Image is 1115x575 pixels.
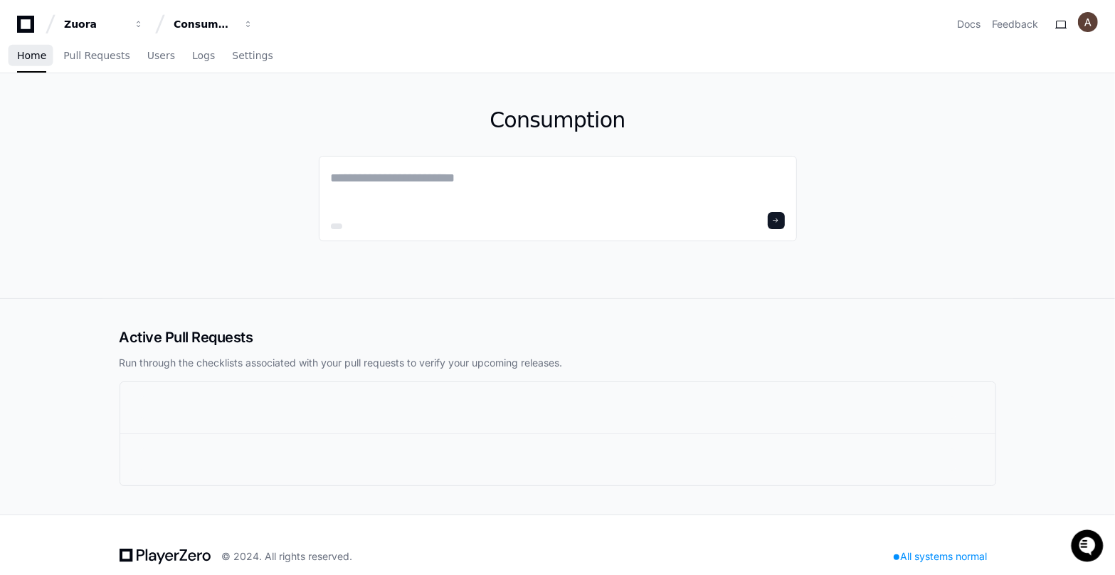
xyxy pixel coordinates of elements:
[63,40,130,73] a: Pull Requests
[14,106,40,132] img: 1736555170064-99ba0984-63c1-480f-8ee9-699278ef63ed
[1069,528,1108,566] iframe: Open customer support
[120,356,996,370] p: Run through the checklists associated with your pull requests to verify your upcoming releases.
[192,40,215,73] a: Logs
[120,327,996,347] h2: Active Pull Requests
[232,51,273,60] span: Settings
[63,51,130,60] span: Pull Requests
[957,17,981,31] a: Docs
[1078,12,1098,32] img: ACg8ocKK1hs6bJw7Zo2nN-qhVDJ-gvC9fZ4QCyrcvL_XWJzIEmNMLg=s96-c
[14,14,43,43] img: PlayerZero
[192,51,215,60] span: Logs
[242,110,259,127] button: Start new chat
[58,11,149,37] button: Zuora
[142,149,172,160] span: Pylon
[168,11,259,37] button: Consumption
[17,40,46,73] a: Home
[885,547,996,566] div: All systems normal
[147,40,175,73] a: Users
[147,51,175,60] span: Users
[100,149,172,160] a: Powered byPylon
[992,17,1038,31] button: Feedback
[232,40,273,73] a: Settings
[222,549,353,564] div: © 2024. All rights reserved.
[319,107,797,133] h1: Consumption
[64,17,125,31] div: Zuora
[14,57,259,80] div: Welcome
[17,51,46,60] span: Home
[174,17,235,31] div: Consumption
[48,106,233,120] div: Start new chat
[48,120,180,132] div: We're available if you need us!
